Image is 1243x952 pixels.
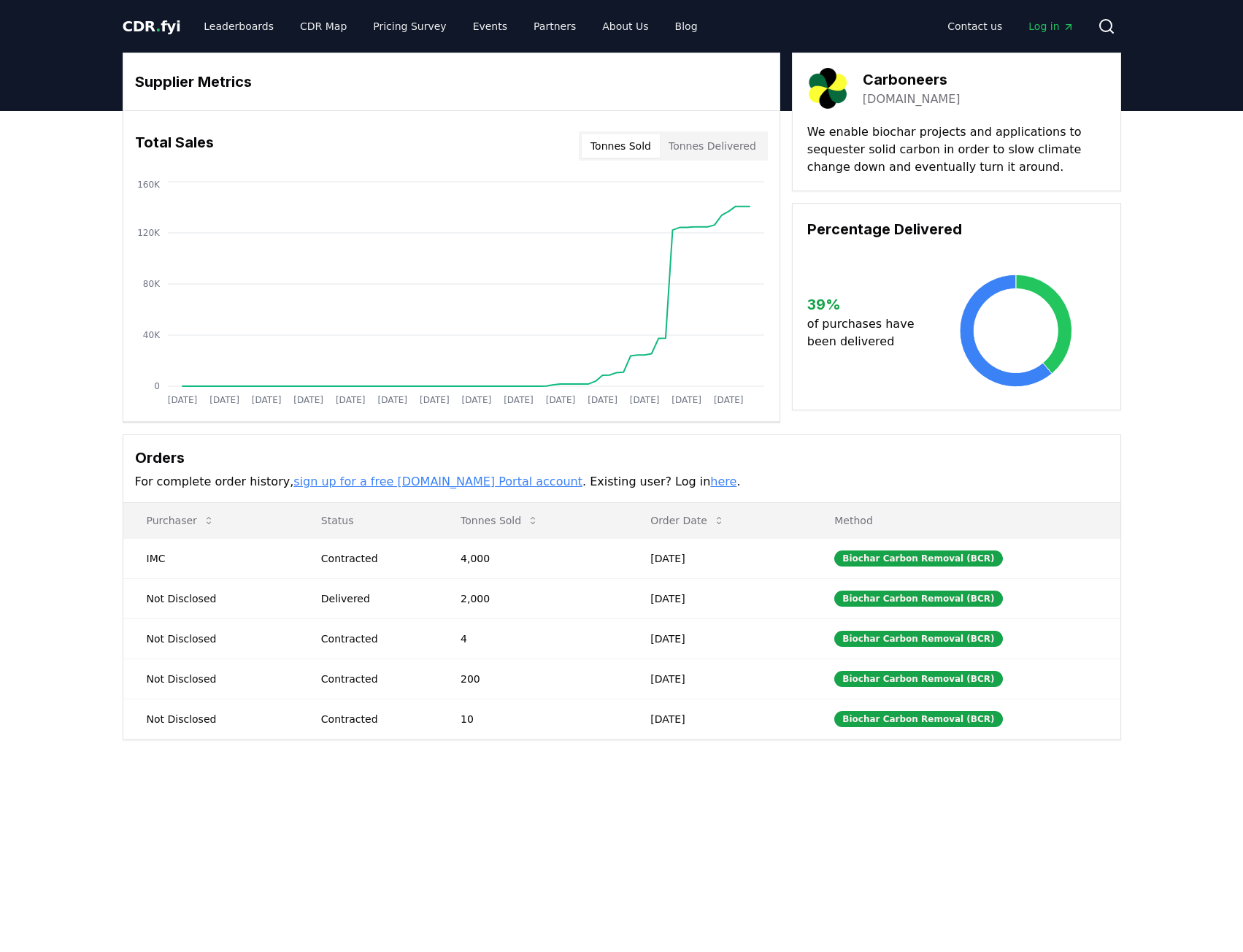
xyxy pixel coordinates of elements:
tspan: [DATE] [713,395,743,405]
div: Biochar Carbon Removal (BCR) [834,671,1002,687]
td: 4,000 [437,538,627,578]
p: of purchases have been delivered [807,315,926,350]
button: Order Date [639,506,736,535]
a: Partners [522,13,588,39]
td: 10 [437,699,627,739]
div: Contracted [321,712,426,726]
a: [DOMAIN_NAME] [863,91,961,108]
button: Tonnes Delivered [660,134,765,158]
h3: Orders [135,447,1109,469]
tspan: [DATE] [251,395,281,405]
h3: 39 % [807,293,926,315]
a: Log in [1017,13,1085,39]
div: Contracted [321,551,426,566]
img: Carboneers-logo [807,68,848,109]
a: Blog [663,13,709,39]
button: Purchaser [135,506,226,535]
td: 200 [437,659,627,699]
nav: Main [936,13,1085,39]
tspan: 160K [137,180,161,190]
tspan: 40K [142,330,160,340]
td: Not Disclosed [123,699,298,739]
p: We enable biochar projects and applications to sequester solid carbon in order to slow climate ch... [807,123,1106,176]
td: 2,000 [437,578,627,618]
td: IMC [123,538,298,578]
button: Tonnes Sold [449,506,550,535]
a: About Us [590,13,660,39]
td: [DATE] [627,538,811,578]
h3: Total Sales [135,131,214,161]
tspan: [DATE] [588,395,617,405]
p: Status [309,513,426,528]
span: Log in [1028,19,1074,34]
div: Biochar Carbon Removal (BCR) [834,711,1002,727]
td: 4 [437,618,627,659]
tspan: [DATE] [377,395,407,405]
tspan: [DATE] [504,395,534,405]
p: Method [823,513,1108,528]
div: Delivered [321,591,426,606]
a: sign up for a free [DOMAIN_NAME] Portal account [293,475,582,488]
p: For complete order history, . Existing user? Log in . [135,473,1109,491]
tspan: 0 [154,381,160,391]
div: Biochar Carbon Removal (BCR) [834,550,1002,567]
div: Biochar Carbon Removal (BCR) [834,631,1002,647]
div: Biochar Carbon Removal (BCR) [834,591,1002,607]
nav: Main [192,13,709,39]
a: CDR.fyi [123,16,181,37]
a: Contact us [936,13,1014,39]
tspan: [DATE] [209,395,239,405]
td: Not Disclosed [123,618,298,659]
tspan: [DATE] [629,395,659,405]
button: Tonnes Sold [582,134,660,158]
tspan: [DATE] [167,395,197,405]
td: Not Disclosed [123,578,298,618]
td: [DATE] [627,618,811,659]
tspan: [DATE] [293,395,323,405]
td: Not Disclosed [123,659,298,699]
tspan: [DATE] [545,395,575,405]
a: CDR Map [288,13,358,39]
a: here [710,475,736,488]
tspan: [DATE] [420,395,450,405]
tspan: [DATE] [671,395,701,405]
td: [DATE] [627,659,811,699]
div: Contracted [321,632,426,646]
td: [DATE] [627,699,811,739]
h3: Supplier Metrics [135,71,768,93]
tspan: [DATE] [335,395,365,405]
td: [DATE] [627,578,811,618]
a: Pricing Survey [361,13,458,39]
span: CDR fyi [123,18,181,35]
tspan: 80K [142,279,160,289]
a: Events [461,13,519,39]
span: . [155,18,161,35]
div: Contracted [321,672,426,686]
h3: Percentage Delivered [807,218,1106,240]
tspan: 120K [137,228,161,238]
tspan: [DATE] [461,395,491,405]
a: Leaderboards [192,13,285,39]
h3: Carboneers [863,69,961,91]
